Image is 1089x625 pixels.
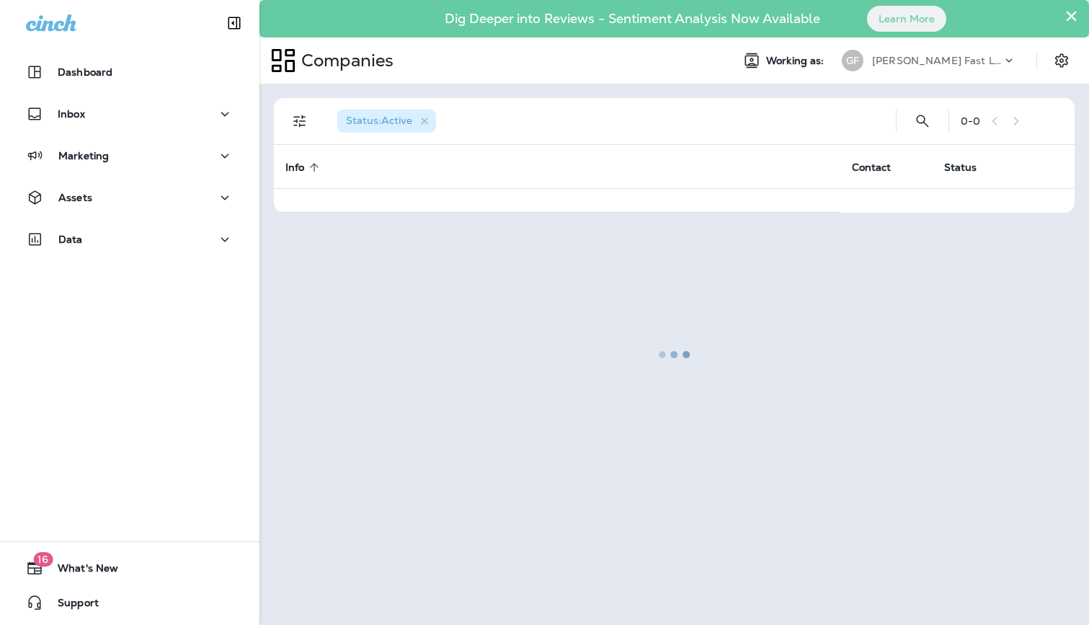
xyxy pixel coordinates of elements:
[766,55,827,67] span: Working as:
[43,562,118,580] span: What's New
[1064,4,1078,27] button: Close
[1049,48,1075,74] button: Settings
[33,552,53,567] span: 16
[14,554,245,582] button: 16What's New
[58,234,83,245] p: Data
[872,55,1002,66] p: [PERSON_NAME] Fast Lube dba [PERSON_NAME]
[43,597,99,614] span: Support
[14,141,245,170] button: Marketing
[295,50,394,71] p: Companies
[58,150,109,161] p: Marketing
[14,588,245,617] button: Support
[58,192,92,203] p: Assets
[58,108,85,120] p: Inbox
[58,66,112,78] p: Dashboard
[14,183,245,212] button: Assets
[867,6,946,32] button: Learn More
[842,50,863,71] div: GF
[214,9,254,37] button: Collapse Sidebar
[14,58,245,87] button: Dashboard
[14,99,245,128] button: Inbox
[403,17,862,21] p: Dig Deeper into Reviews - Sentiment Analysis Now Available
[14,225,245,254] button: Data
